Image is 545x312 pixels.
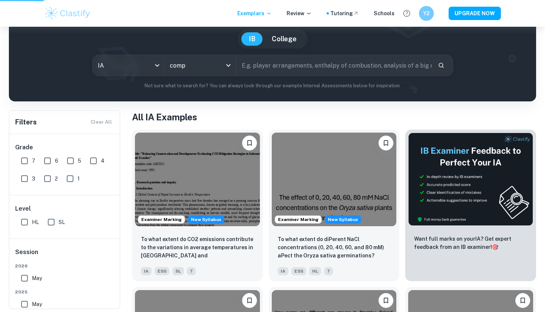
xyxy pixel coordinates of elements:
[55,157,58,165] span: 6
[325,215,361,224] div: Starting from the May 2026 session, the ESS IA requirements have changed. We created this exempla...
[309,267,321,275] span: HL
[32,218,39,226] span: HL
[291,267,306,275] span: ESS
[101,157,105,165] span: 4
[15,82,530,90] p: Not sure what to search for? You can always look through our example Internal Assessments below f...
[15,143,115,152] h6: Grade
[272,133,397,226] img: ESS IA example thumbnail: To what extent do diPerent NaCl concentr
[237,9,272,17] p: Exemplars
[449,7,501,20] button: UPGRADE NOW
[93,55,164,76] div: IA
[32,274,42,282] span: May
[141,235,254,260] p: To what extent do CO2 emissions contribute to the variations in average temperatures in Indonesia...
[237,55,432,76] input: E.g. player arrangements, enthalpy of combustion, analysis of a big city...
[59,218,65,226] span: SL
[374,9,394,17] a: Schools
[278,235,391,260] p: To what extent do diPerent NaCl concentrations (0, 20, 40, 60, and 80 mM) aPect the Oryza sativa ...
[15,248,115,263] h6: Session
[187,267,196,275] span: 7
[408,133,533,226] img: Thumbnail
[15,289,115,295] span: 2025
[275,216,321,223] span: Examiner Marking
[414,235,527,251] p: Want full marks on your IA ? Get expert feedback from an IB examiner!
[15,263,115,269] span: 2026
[405,130,536,281] a: ThumbnailWant full marks on yourIA? Get expert feedback from an IB examiner!
[324,267,333,275] span: 7
[55,175,58,183] span: 2
[44,6,91,21] img: Clastify logo
[135,133,260,226] img: ESS IA example thumbnail: To what extent do CO2 emissions contribu
[188,215,224,224] span: New Syllabus
[264,32,304,46] button: College
[287,9,312,17] p: Review
[223,60,234,71] button: Open
[132,110,536,124] h1: All IA Examples
[269,130,400,281] a: Examiner MarkingStarting from the May 2026 session, the ESS IA requirements have changed. We crea...
[155,267,169,275] span: ESS
[242,136,257,150] button: Bookmark
[172,267,184,275] span: SL
[278,267,288,275] span: IA
[77,175,80,183] span: 1
[379,293,393,308] button: Bookmark
[241,32,263,46] button: IB
[141,267,152,275] span: IA
[32,157,35,165] span: 7
[422,9,431,17] h6: Y2
[15,204,115,213] h6: Level
[435,59,447,72] button: Search
[330,9,359,17] a: Tutoring
[379,136,393,150] button: Bookmark
[492,244,498,250] span: 🎯
[78,157,81,165] span: 5
[325,215,361,224] span: New Syllabus
[242,293,257,308] button: Bookmark
[138,216,185,223] span: Examiner Marking
[188,215,224,224] div: Starting from the May 2026 session, the ESS IA requirements have changed. We created this exempla...
[400,7,413,20] button: Help and Feedback
[515,293,530,308] button: Bookmark
[32,175,35,183] span: 3
[419,6,434,21] button: Y2
[15,117,37,127] h6: Filters
[132,130,263,281] a: Examiner MarkingStarting from the May 2026 session, the ESS IA requirements have changed. We crea...
[32,300,42,308] span: May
